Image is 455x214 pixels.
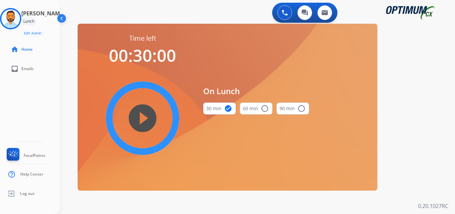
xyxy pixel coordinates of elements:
[21,17,36,25] div: Lunch
[224,104,232,113] mat-icon: check_circle
[203,85,309,97] span: On Lunch
[297,104,305,113] mat-icon: radio_button_unchecked
[21,47,33,52] span: Home
[24,153,45,158] span: FocalPoints
[20,172,43,177] span: Help Center
[240,102,272,115] button: 60 min
[11,45,19,53] mat-icon: home
[109,44,176,67] span: 00:30:00
[139,114,147,122] mat-icon: play_circle_filled
[20,191,35,196] span: Log out
[5,148,45,163] a: FocalPoints
[129,34,156,43] span: Time left
[418,202,448,210] p: 0.20.1027RC
[276,102,309,115] button: 90 min
[1,9,20,28] img: avatar
[21,29,44,37] button: Edit Avatar
[203,102,236,115] button: 30 min
[11,65,19,73] mat-icon: inbox
[21,66,34,71] span: Emails
[21,9,65,17] h3: [PERSON_NAME]
[261,104,269,113] mat-icon: radio_button_unchecked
